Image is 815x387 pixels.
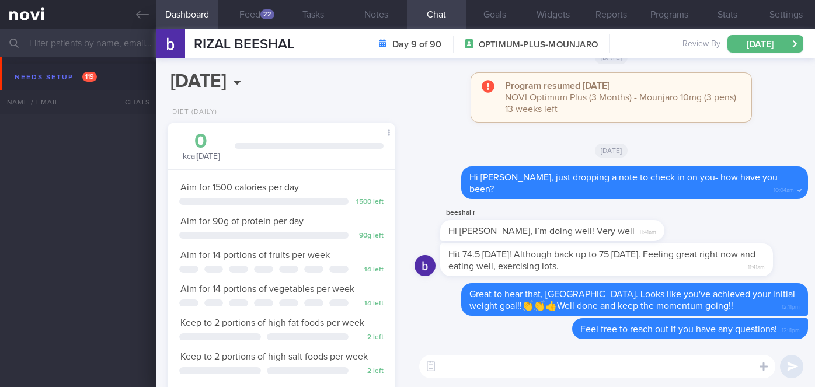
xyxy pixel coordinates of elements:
span: 11:41am [748,260,765,271]
span: Keep to 2 portions of high salt foods per week [180,352,368,361]
span: NOVI Optimum Plus (3 Months) - Mounjaro 10mg (3 pens) [505,93,736,102]
button: [DATE] [727,35,803,53]
span: Aim for 14 portions of fruits per week [180,250,330,260]
span: 12:11pm [782,323,800,334]
span: 119 [82,72,97,82]
span: Feel free to reach out if you have any questions! [580,325,777,334]
span: Aim for 1500 calories per day [180,183,299,192]
span: 10:04am [774,183,794,194]
span: 11:41am [639,225,656,236]
div: 22 [260,9,274,19]
div: 14 left [354,266,384,274]
span: Hi [PERSON_NAME], I’m doing well! Very well [448,226,635,236]
span: Hi [PERSON_NAME], just dropping a note to check in on you- how have you been? [469,173,778,194]
span: RIZAL BEESHAL [194,37,294,51]
span: 13 weeks left [505,104,558,114]
span: Great to hear that, [GEOGRAPHIC_DATA]. Looks like you've achieved your initial weight goal!!👏👏👍We... [469,290,795,311]
div: 2 left [354,367,384,376]
div: 14 left [354,299,384,308]
span: 12:11pm [782,300,800,311]
span: Keep to 2 portions of high fat foods per week [180,318,364,327]
span: Aim for 90g of protein per day [180,217,304,226]
span: [DATE] [595,144,628,158]
div: 90 g left [354,232,384,240]
div: 1500 left [354,198,384,207]
div: kcal [DATE] [179,131,223,162]
div: Chats [109,90,156,114]
span: Hit 74.5 [DATE]! Although back up to 75 [DATE]. Feeling great right now and eating well, exercisi... [448,250,755,271]
div: Diet (Daily) [168,108,217,117]
span: Aim for 14 portions of vegetables per week [180,284,354,294]
span: Review By [682,39,720,50]
strong: Program resumed [DATE] [505,81,609,90]
strong: Day 9 of 90 [392,39,441,50]
span: OPTIMUM-PLUS-MOUNJARO [479,39,598,51]
div: beeshal r [440,206,699,220]
div: Needs setup [12,69,100,85]
div: 0 [179,131,223,152]
div: 2 left [354,333,384,342]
